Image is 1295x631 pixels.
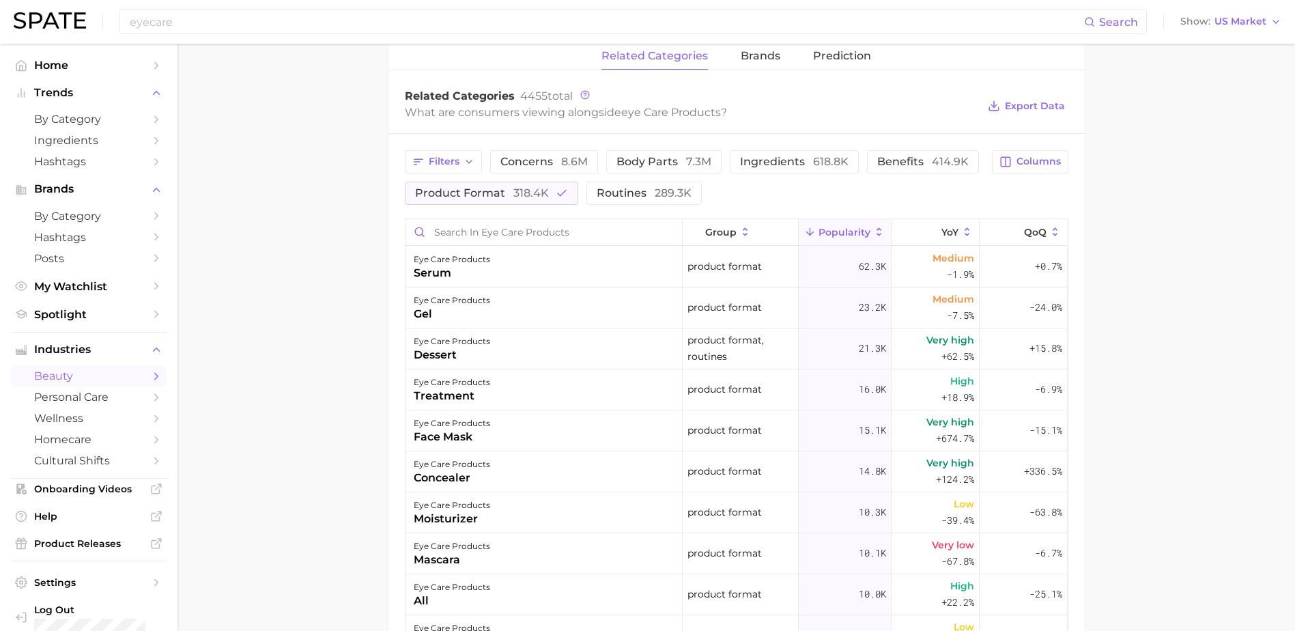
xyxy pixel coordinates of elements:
[11,450,167,471] a: cultural shifts
[947,307,974,324] span: -7.5%
[414,456,490,473] div: eye care products
[984,96,1068,115] button: Export Data
[819,227,870,238] span: Popularity
[926,455,974,471] span: Very high
[687,258,762,275] span: product format
[34,483,143,495] span: Onboarding Videos
[405,219,682,245] input: Search in eye care products
[34,343,143,356] span: Industries
[683,219,799,246] button: group
[877,156,969,167] span: benefits
[414,265,490,281] div: serum
[950,373,974,389] span: High
[932,155,969,168] span: 414.9k
[34,391,143,404] span: personal care
[1029,504,1062,520] span: -63.8%
[859,504,886,520] span: 10.3k
[621,106,721,119] span: eye care products
[597,188,692,199] span: routines
[34,210,143,223] span: by Category
[740,156,849,167] span: ingredients
[941,227,958,238] span: YoY
[11,248,167,269] a: Posts
[414,593,490,609] div: all
[11,276,167,297] a: My Watchlist
[1005,100,1065,112] span: Export Data
[1029,586,1062,602] span: -25.1%
[687,381,762,397] span: product format
[34,59,143,72] span: Home
[405,150,482,173] button: Filters
[11,479,167,499] a: Onboarding Videos
[1029,422,1062,438] span: -15.1%
[11,304,167,325] a: Spotlight
[933,250,974,266] span: Medium
[11,130,167,151] a: Ingredients
[34,280,143,293] span: My Watchlist
[500,156,588,167] span: concerns
[414,497,490,514] div: eye care products
[992,150,1068,173] button: Columns
[1035,545,1062,561] span: -6.7%
[34,433,143,446] span: homecare
[11,55,167,76] a: Home
[941,512,974,529] span: -39.4%
[813,155,849,168] span: 618.8k
[687,586,762,602] span: product format
[405,328,1068,369] button: eye care productsdessertproduct format, routines21.3kVery high+62.5%+15.8%
[405,574,1068,615] button: eye care productsallproduct format10.0kHigh+22.2%-25.1%
[405,410,1068,451] button: eye care productsface maskproduct format15.1kVery high+674.7%-15.1%
[513,186,549,199] span: 318.4k
[414,333,490,350] div: eye care products
[936,471,974,488] span: +124.2%
[415,188,549,199] span: product format
[741,50,780,62] span: brands
[11,408,167,429] a: wellness
[405,451,1068,492] button: eye care productsconcealerproduct format14.8kVery high+124.2%+336.5%
[11,533,167,554] a: Product Releases
[414,347,490,363] div: dessert
[405,492,1068,533] button: eye care productsmoisturizerproduct format10.3kLow-39.4%-63.8%
[813,50,871,62] span: Prediction
[34,537,143,550] span: Product Releases
[954,496,974,512] span: Low
[414,579,490,595] div: eye care products
[11,339,167,360] button: Industries
[34,231,143,244] span: Hashtags
[414,470,490,486] div: concealer
[1214,18,1266,25] span: US Market
[414,429,490,445] div: face mask
[950,578,974,594] span: High
[34,454,143,467] span: cultural shifts
[947,266,974,283] span: -1.9%
[405,288,1068,328] button: eye care productsgelproduct format23.2kMedium-7.5%-24.0%
[616,156,711,167] span: body parts
[11,206,167,227] a: by Category
[429,156,459,167] span: Filters
[687,463,762,479] span: product format
[520,89,547,102] span: 4455
[11,387,167,408] a: personal care
[799,219,892,246] button: Popularity
[655,186,692,199] span: 289.3k
[11,227,167,248] a: Hashtags
[1016,156,1061,167] span: Columns
[414,374,490,391] div: eye care products
[859,422,886,438] span: 15.1k
[34,510,143,522] span: Help
[11,572,167,593] a: Settings
[687,504,762,520] span: product format
[11,429,167,450] a: homecare
[405,89,515,102] span: Related Categories
[414,511,490,527] div: moisturizer
[859,381,886,397] span: 16.0k
[11,365,167,387] a: beauty
[34,134,143,147] span: Ingredients
[11,109,167,130] a: by Category
[414,306,490,322] div: gel
[933,291,974,307] span: Medium
[941,348,974,365] span: +62.5%
[1029,299,1062,315] span: -24.0%
[11,151,167,172] a: Hashtags
[34,87,143,99] span: Trends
